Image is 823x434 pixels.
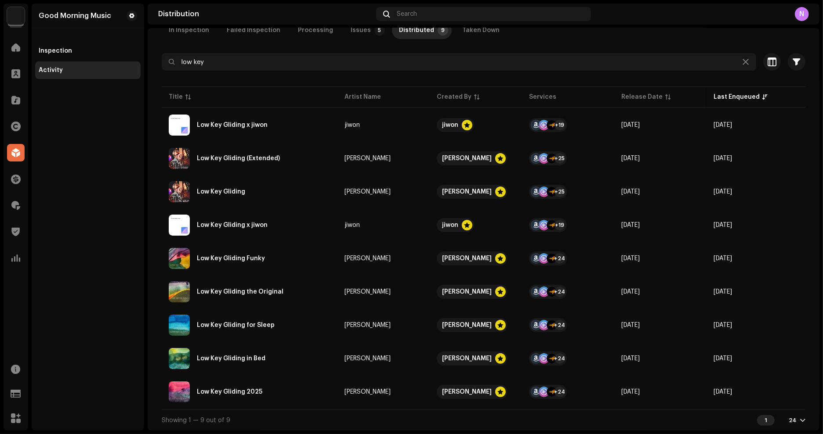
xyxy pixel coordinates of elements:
[197,222,268,228] div: Low Key Gliding x jiwon
[169,315,190,336] img: e8100b90-b4d9-464d-97a1-614a046b3b14
[169,93,183,101] div: Title
[442,185,492,199] div: [PERSON_NAME]
[344,355,391,362] div: [PERSON_NAME]
[757,415,775,426] div: 1
[158,11,373,18] div: Distribution
[35,61,141,79] re-m-nav-item: Activity
[437,352,515,366] span: Hal Walker
[621,93,663,101] div: Release Date
[442,251,492,265] div: [PERSON_NAME]
[344,155,423,161] span: Hal Walker
[621,322,640,328] span: May 29, 2025
[344,222,360,228] div: jiwon
[344,322,423,328] span: Hal Walker
[39,12,111,19] div: Good Morning Music
[437,185,515,199] span: Hal Walker
[621,289,640,295] span: May 1, 2025
[621,155,640,161] span: Jul 15, 2020
[442,318,492,332] div: [PERSON_NAME]
[555,253,565,264] div: +24
[344,222,423,228] span: jiwon
[169,148,190,169] img: 72dd31b0-d330-4b79-8975-845a8fb16ee4
[555,353,565,364] div: +24
[714,155,732,161] span: Sep 10, 2025
[162,417,230,423] span: Showing 1 — 9 out of 9
[169,348,190,369] img: 0dc9dc0b-21d6-44fc-b884-4d80d65a24d1
[555,287,565,297] div: +24
[437,218,515,232] span: jiwon
[351,22,371,39] div: Issues
[197,255,265,262] div: Low Key Gliding Funky
[344,189,391,195] div: [PERSON_NAME]
[344,289,391,295] div: [PERSON_NAME]
[197,389,262,395] div: Low Key Gliding 2025
[344,255,391,262] div: [PERSON_NAME]
[621,189,640,195] span: Jul 4, 2020
[437,118,515,132] span: jiwon
[344,389,423,395] span: Hal Walker
[714,93,760,101] div: Last Enqueued
[7,7,25,25] img: 4d355f5d-9311-46a2-b30d-525bdb8252bf
[169,248,190,269] img: 91bed5a6-6bf1-4144-8f4b-6f17123b8cbe
[344,289,423,295] span: Hal Walker
[555,187,565,197] div: +25
[227,22,280,39] div: Failed Inspection
[397,11,417,18] span: Search
[621,355,640,362] span: May 22, 2025
[35,42,141,60] re-m-nav-item: Inspection
[555,320,565,330] div: +24
[621,255,640,262] span: Jun 12, 2025
[197,322,275,328] div: Low Key Gliding for Sleep
[169,215,190,236] img: bcd4ce32-2978-4308-af92-ed202946f236
[169,281,190,302] img: 76baadb5-92e0-4f88-b0c0-7bf4a2eae47d
[442,352,492,366] div: [PERSON_NAME]
[169,181,190,202] img: 7ef54397-c566-45c7-b105-98c63b6e6443
[197,189,245,195] div: Low Key Gliding
[344,189,423,195] span: Hal Walker
[344,355,423,362] span: Hal Walker
[714,255,732,262] span: Apr 14, 2025
[442,218,458,232] div: jiwon
[438,25,448,36] p-badge: 9
[714,189,732,195] span: Aug 14, 2025
[555,220,565,230] div: +19
[298,22,333,39] div: Processing
[795,7,809,21] div: N
[437,285,515,299] span: Hal Walker
[621,122,640,128] span: Sep 17, 2025
[621,222,640,228] span: Aug 8, 2025
[344,122,360,128] div: jiwon
[197,155,280,161] div: Low Key Gliding (Extended)
[437,385,515,399] span: Hal Walker
[621,389,640,395] span: May 8, 2025
[197,355,265,362] div: Low Key Gliding in Bed
[197,289,283,295] div: Low Key Gliding the Original
[437,251,515,265] span: Hal Walker
[344,322,391,328] div: [PERSON_NAME]
[437,151,515,165] span: Hal Walker
[437,318,515,332] span: Hal Walker
[162,53,756,71] input: Search
[169,22,209,39] div: In Inspection
[39,67,63,74] div: Activity
[555,120,565,130] div: +19
[344,155,391,161] div: [PERSON_NAME]
[344,122,423,128] span: jiwon
[344,255,423,262] span: Hal Walker
[714,222,732,228] span: Jul 21, 2025
[714,122,732,128] span: Sep 17, 2025
[462,22,500,39] div: Taken Down
[714,289,732,295] span: Apr 14, 2025
[437,93,471,101] div: Created By
[344,389,391,395] div: [PERSON_NAME]
[555,387,565,397] div: +24
[555,153,565,164] div: +25
[714,322,732,328] span: Apr 13, 2025
[789,417,797,424] div: 24
[442,285,492,299] div: [PERSON_NAME]
[374,25,385,36] p-badge: 5
[197,122,268,128] div: Low Key Gliding x jiwon
[399,22,434,39] div: Distributed
[442,118,458,132] div: jiwon
[442,385,492,399] div: [PERSON_NAME]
